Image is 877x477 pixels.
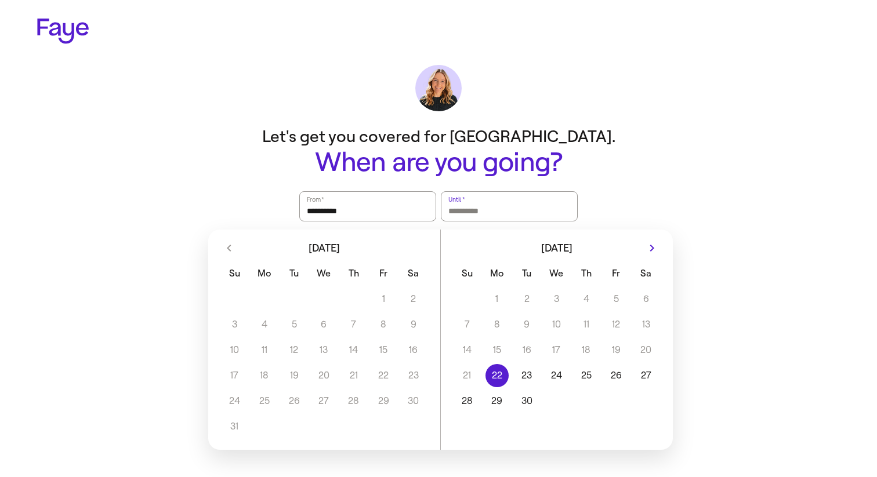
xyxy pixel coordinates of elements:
span: Sunday [454,262,481,285]
span: Friday [370,262,397,285]
span: Thursday [572,262,600,285]
span: Monday [483,262,510,285]
button: 24 [542,364,571,387]
button: 28 [452,389,482,413]
label: Until [447,194,466,205]
span: Wednesday [543,262,570,285]
h1: When are you going? [206,148,671,177]
span: Saturday [400,262,427,285]
button: Next month [643,239,661,257]
span: Wednesday [310,262,338,285]
button: 30 [512,389,541,413]
span: Sunday [221,262,248,285]
span: [DATE] [309,243,340,253]
button: 23 [512,364,541,387]
span: Monday [251,262,278,285]
p: Let's get you covered for [GEOGRAPHIC_DATA]. [206,125,671,148]
span: Tuesday [280,262,307,285]
span: [DATE] [541,243,572,253]
button: 26 [601,364,631,387]
span: Friday [603,262,630,285]
span: Tuesday [513,262,540,285]
span: Saturday [632,262,659,285]
button: 27 [631,364,661,387]
label: From [306,194,325,205]
button: 29 [482,389,512,413]
button: 22 [482,364,512,387]
span: Thursday [340,262,367,285]
button: 25 [571,364,601,387]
